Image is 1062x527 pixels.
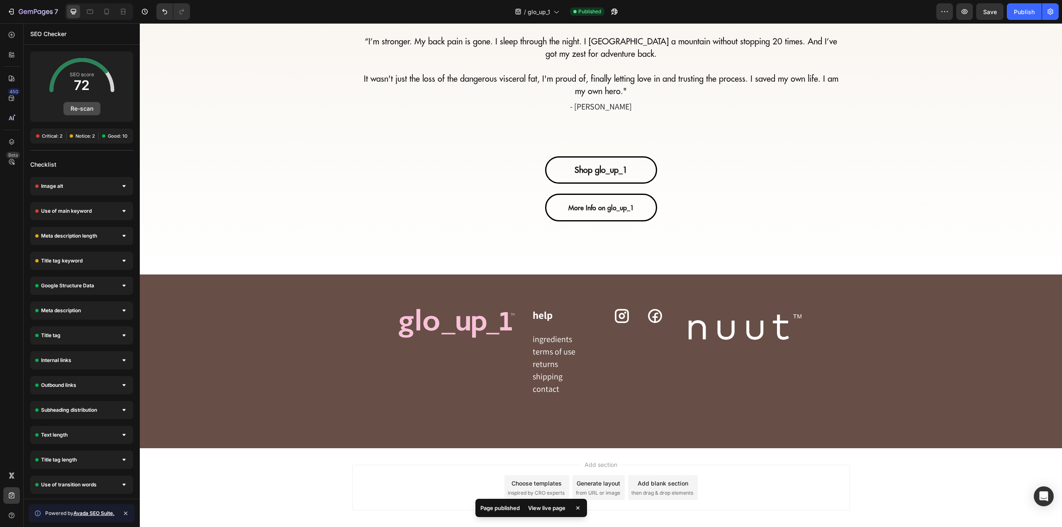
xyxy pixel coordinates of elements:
[393,348,423,359] a: shipping
[24,157,140,172] div: Checklist
[976,3,1004,20] button: Save
[41,257,83,265] span: Title tag keyword
[429,180,494,189] strong: More Info on glo_up_1
[523,502,570,514] div: View live page
[41,331,61,340] span: Title tag
[528,7,550,16] span: glo_up_1
[42,133,63,139] span: Critical: 2
[41,232,97,240] span: Meta description length
[498,456,548,464] div: Add blank section
[76,133,95,139] span: Notice: 2
[405,170,517,198] a: More Info on glo_up_1
[70,70,94,79] span: SEO score
[3,3,62,20] button: 7
[41,381,76,389] span: Outbound links
[254,284,380,321] img: gempages_491146035335267170-b0536523-a501-4a40-bc85-d9f9018f44fd.png
[70,79,94,92] span: 72
[1014,7,1035,16] div: Publish
[393,323,436,334] a: terms of use
[8,88,20,95] div: 450
[405,133,517,160] a: Shop glo_up_1
[41,481,97,489] span: Use of transition words
[430,78,492,89] span: - [PERSON_NAME]
[393,335,418,346] a: returns
[983,8,997,15] span: Save
[41,356,71,364] span: Internal links
[30,29,66,39] p: SEO Checker
[441,437,481,446] span: Add section
[578,8,601,15] span: Published
[393,311,432,321] a: ingredients
[41,182,63,190] span: Image alt
[492,466,553,474] span: then drag & drop elements
[41,282,94,290] span: Google Structure Data
[393,360,419,371] a: contact
[368,466,425,474] span: inspired by CRO experts
[41,207,92,215] span: Use of main keyword
[435,141,488,152] strong: Shop glo_up_1
[45,510,114,517] span: Powered by
[437,456,480,464] div: Generate layout
[73,510,114,516] a: Avada SEO Suite.
[108,133,127,139] span: Good: 10
[41,431,68,439] span: Text length
[436,466,480,474] span: from URL or image
[54,7,58,17] p: 7
[480,504,520,512] p: Page published
[41,456,77,464] span: Title tag length
[6,152,20,158] div: Beta
[524,7,526,16] span: /
[41,406,97,414] span: Subheading distribution
[372,456,422,464] div: Choose templates
[63,102,100,115] button: Re-scan
[543,284,668,323] img: gempages_491146035335267170-1b8bc745-9249-4f54-8919-9758800e515d.png
[393,285,413,299] strong: help
[1007,3,1042,20] button: Publish
[1034,486,1054,506] div: Open Intercom Messenger
[156,3,190,20] div: Undo/Redo
[140,23,1062,527] iframe: Design area
[41,306,81,315] span: Meta description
